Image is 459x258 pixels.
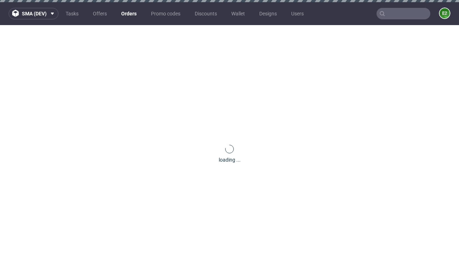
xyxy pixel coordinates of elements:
a: Orders [117,8,141,19]
button: sma (dev) [9,8,58,19]
div: loading ... [219,156,241,163]
a: Wallet [227,8,249,19]
a: Offers [89,8,111,19]
figcaption: e2 [440,8,450,18]
a: Tasks [61,8,83,19]
a: Users [287,8,308,19]
span: sma (dev) [22,11,47,16]
a: Discounts [190,8,221,19]
a: Designs [255,8,281,19]
a: Promo codes [147,8,185,19]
